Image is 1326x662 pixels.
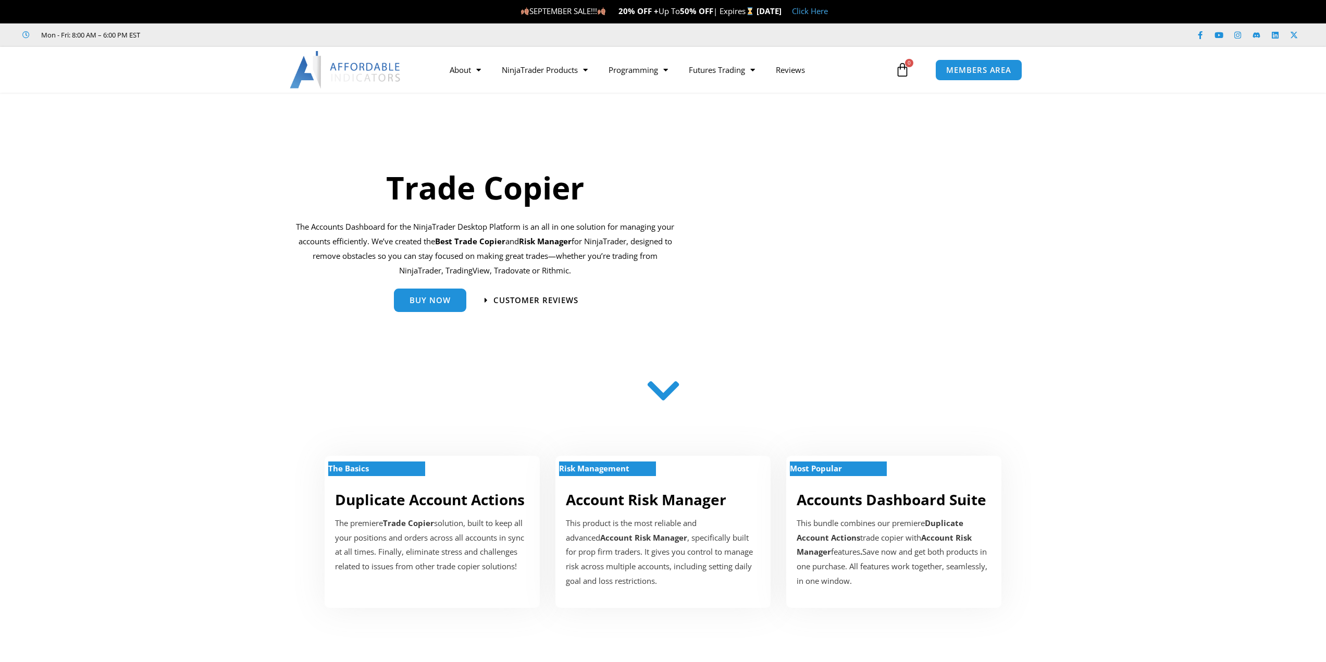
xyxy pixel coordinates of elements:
span: Mon - Fri: 8:00 AM – 6:00 PM EST [39,29,140,41]
nav: Menu [439,58,893,82]
p: This product is the most reliable and advanced , specifically built for prop firm traders. It giv... [566,516,760,589]
a: NinjaTrader Products [491,58,598,82]
img: tradecopier | Affordable Indicators – NinjaTrader [706,147,1010,333]
b: . [860,546,862,557]
strong: Risk Management [559,463,629,473]
span: Buy Now [410,296,451,304]
b: Duplicate Account Actions [797,518,963,543]
a: Programming [598,58,678,82]
strong: 20% OFF + [618,6,659,16]
a: Futures Trading [678,58,765,82]
img: 🍂 [521,7,529,15]
a: Customer Reviews [485,296,578,304]
img: LogoAI | Affordable Indicators – NinjaTrader [290,51,402,89]
a: 0 [879,55,925,85]
a: Accounts Dashboard Suite [797,490,986,509]
p: The Accounts Dashboard for the NinjaTrader Desktop Platform is an all in one solution for managin... [296,220,675,278]
a: MEMBERS AREA [935,59,1022,81]
a: Click Here [792,6,828,16]
img: 🍂 [598,7,605,15]
iframe: Customer reviews powered by Trustpilot [155,30,311,40]
p: The premiere solution, built to keep all your positions and orders across all accounts in sync at... [335,516,529,574]
strong: The Basics [328,463,369,473]
span: SEPTEMBER SALE!!! Up To | Expires [521,6,757,16]
strong: Trade Copier [383,518,434,528]
b: Best Trade Copier [435,236,505,246]
span: 0 [905,59,913,67]
strong: Most Popular [790,463,842,473]
strong: [DATE] [757,6,782,16]
a: Buy Now [394,289,466,312]
a: About [439,58,491,82]
h1: Trade Copier [296,166,675,209]
span: MEMBERS AREA [946,66,1011,74]
div: This bundle combines our premiere trade copier with features Save now and get both products in on... [797,516,991,589]
a: Account Risk Manager [566,490,726,509]
strong: 50% OFF [680,6,713,16]
a: Reviews [765,58,815,82]
span: Customer Reviews [493,296,578,304]
strong: Risk Manager [519,236,572,246]
img: ⌛ [746,7,754,15]
a: Duplicate Account Actions [335,490,525,509]
strong: Account Risk Manager [600,532,687,543]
